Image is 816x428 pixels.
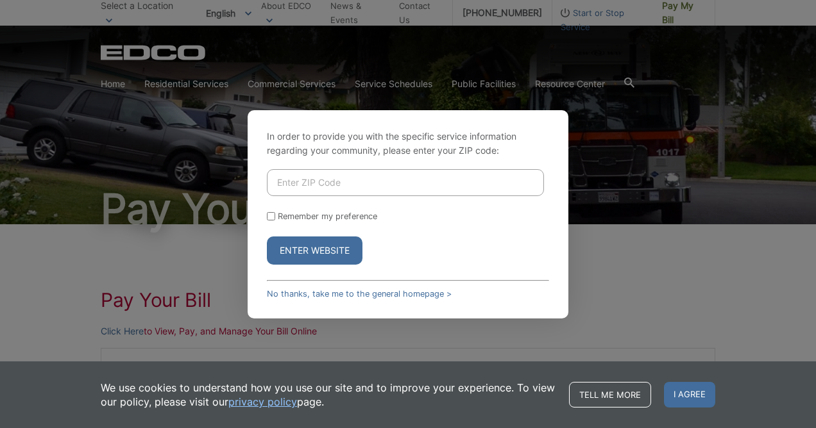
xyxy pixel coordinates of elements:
[228,395,297,409] a: privacy policy
[101,381,556,409] p: We use cookies to understand how you use our site and to improve your experience. To view our pol...
[267,129,549,158] p: In order to provide you with the specific service information regarding your community, please en...
[267,289,452,299] a: No thanks, take me to the general homepage >
[664,382,715,407] span: I agree
[267,169,544,196] input: Enter ZIP Code
[267,236,362,265] button: Enter Website
[569,382,651,407] a: Tell me more
[278,211,377,221] label: Remember my preference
